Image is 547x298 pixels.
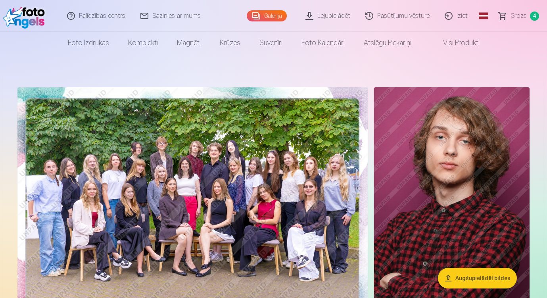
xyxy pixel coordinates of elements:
button: Augšupielādēt bildes [438,268,517,288]
img: /fa1 [3,3,49,29]
span: Grozs [511,11,527,21]
a: Foto izdrukas [58,32,119,54]
a: Galerija [247,10,287,21]
a: Komplekti [119,32,167,54]
a: Krūzes [210,32,250,54]
a: Magnēti [167,32,210,54]
a: Visi produkti [421,32,489,54]
a: Atslēgu piekariņi [354,32,421,54]
a: Foto kalendāri [292,32,354,54]
a: Suvenīri [250,32,292,54]
span: 4 [530,12,539,21]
